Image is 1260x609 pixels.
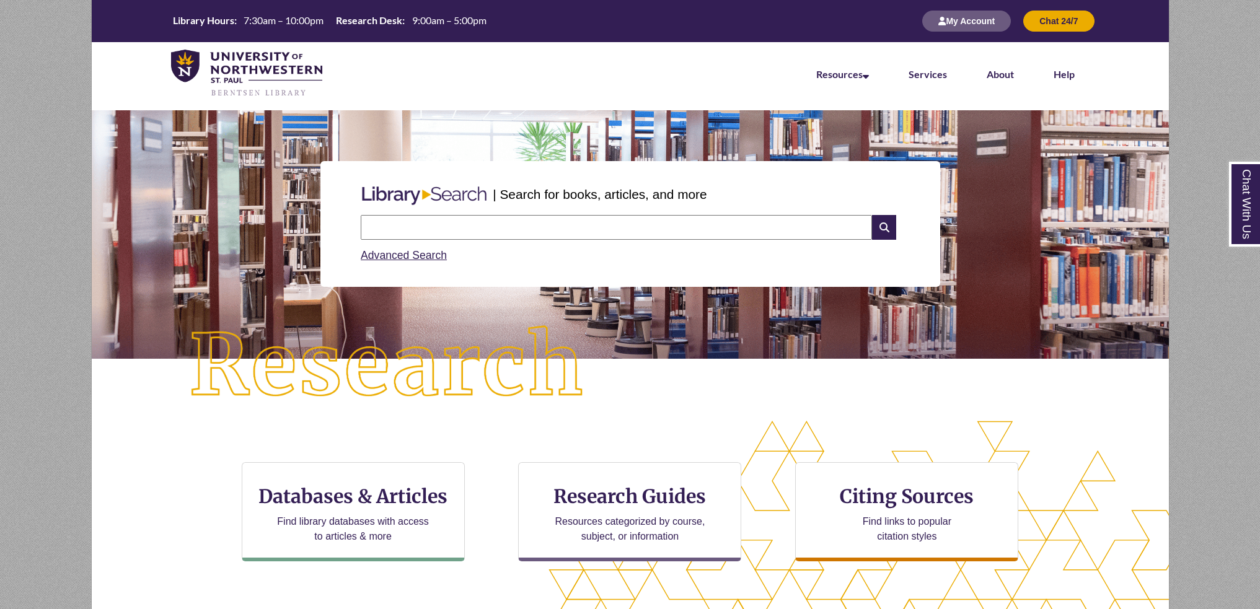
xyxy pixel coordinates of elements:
a: About [987,68,1014,80]
p: Resources categorized by course, subject, or information [549,514,711,544]
table: Hours Today [168,14,491,27]
span: 9:00am – 5:00pm [412,14,487,26]
a: Help [1054,68,1075,80]
a: Citing Sources Find links to popular citation styles [795,462,1018,561]
a: Hours Today [168,14,491,28]
a: Services [909,68,947,80]
button: My Account [922,11,1011,32]
img: Libary Search [356,182,493,210]
img: Research [145,282,630,450]
a: Research Guides Resources categorized by course, subject, or information [518,462,741,561]
p: Find links to popular citation styles [847,514,967,544]
a: Databases & Articles Find library databases with access to articles & more [242,462,465,561]
th: Library Hours: [168,14,239,27]
h3: Research Guides [529,484,731,508]
a: Advanced Search [361,249,447,261]
a: Resources [816,68,869,80]
button: Chat 24/7 [1023,11,1094,32]
h3: Databases & Articles [252,484,454,508]
p: Find library databases with access to articles & more [272,514,434,544]
p: | Search for books, articles, and more [493,185,707,204]
a: My Account [922,15,1011,26]
h3: Citing Sources [832,484,983,508]
img: UNWSP Library Logo [171,50,323,98]
i: Search [872,215,896,240]
span: 7:30am – 10:00pm [244,14,324,26]
th: Research Desk: [331,14,407,27]
a: Chat 24/7 [1023,15,1094,26]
